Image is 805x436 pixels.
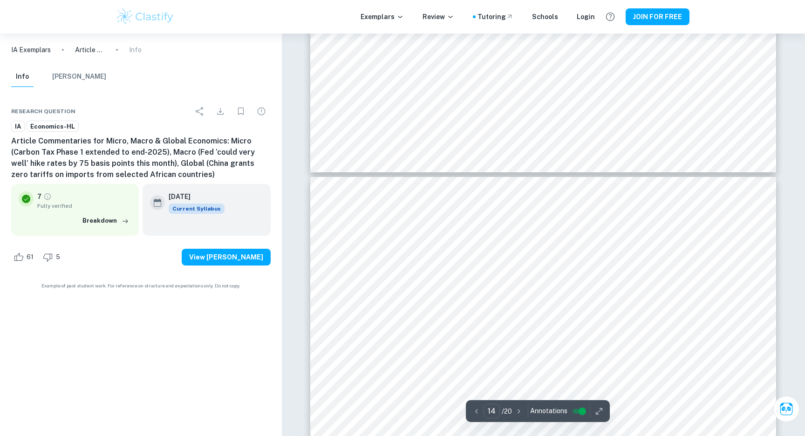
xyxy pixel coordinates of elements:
[11,121,25,132] a: IA
[11,107,75,116] span: Research question
[11,282,271,289] span: Example of past student work. For reference on structure and expectations only. Do not copy.
[530,406,567,416] span: Annotations
[602,9,618,25] button: Help and Feedback
[211,102,230,121] div: Download
[37,202,131,210] span: Fully verified
[11,136,271,180] h6: Article Commentaries for Micro, Macro & Global Economics: Micro (Carbon Tax Phase 1 extended to e...
[12,122,24,131] span: IA
[11,250,39,265] div: Like
[478,12,513,22] a: Tutoring
[116,7,175,26] img: Clastify logo
[773,396,799,422] button: Ask Clai
[75,45,105,55] p: Article Commentaries for Micro, Macro & Global Economics: Micro (Carbon Tax Phase 1 extended to e...
[182,249,271,266] button: View [PERSON_NAME]
[129,45,142,55] p: Info
[169,191,217,202] h6: [DATE]
[423,12,454,22] p: Review
[191,102,209,121] div: Share
[169,204,225,214] span: Current Syllabus
[27,122,78,131] span: Economics-HL
[27,121,79,132] a: Economics-HL
[626,8,689,25] button: JOIN FOR FREE
[252,102,271,121] div: Report issue
[51,252,65,262] span: 5
[232,102,250,121] div: Bookmark
[361,12,404,22] p: Exemplars
[502,406,512,416] p: / 20
[11,45,51,55] a: IA Exemplars
[52,67,106,87] button: [PERSON_NAME]
[43,192,52,201] a: Grade fully verified
[577,12,595,22] a: Login
[37,191,41,202] p: 7
[169,204,225,214] div: This exemplar is based on the current syllabus. Feel free to refer to it for inspiration/ideas wh...
[21,252,39,262] span: 61
[80,214,131,228] button: Breakdown
[41,250,65,265] div: Dislike
[11,67,34,87] button: Info
[532,12,558,22] a: Schools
